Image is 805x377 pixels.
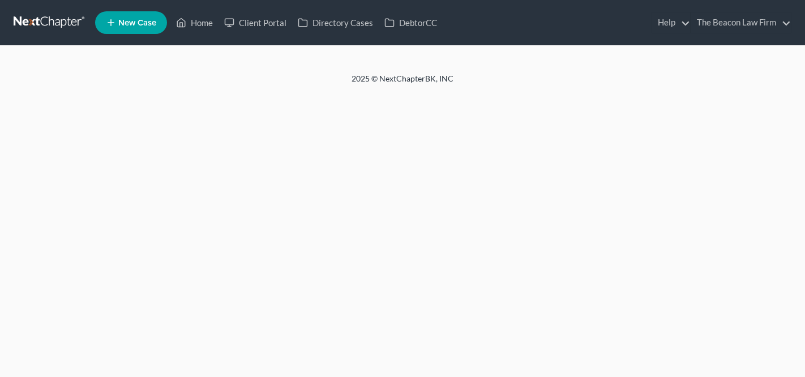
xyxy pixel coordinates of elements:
a: Directory Cases [292,12,379,33]
div: 2025 © NextChapterBK, INC [80,73,725,93]
a: Home [170,12,219,33]
a: Client Portal [219,12,292,33]
a: Help [652,12,690,33]
a: DebtorCC [379,12,443,33]
new-legal-case-button: New Case [95,11,167,34]
a: The Beacon Law Firm [691,12,791,33]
